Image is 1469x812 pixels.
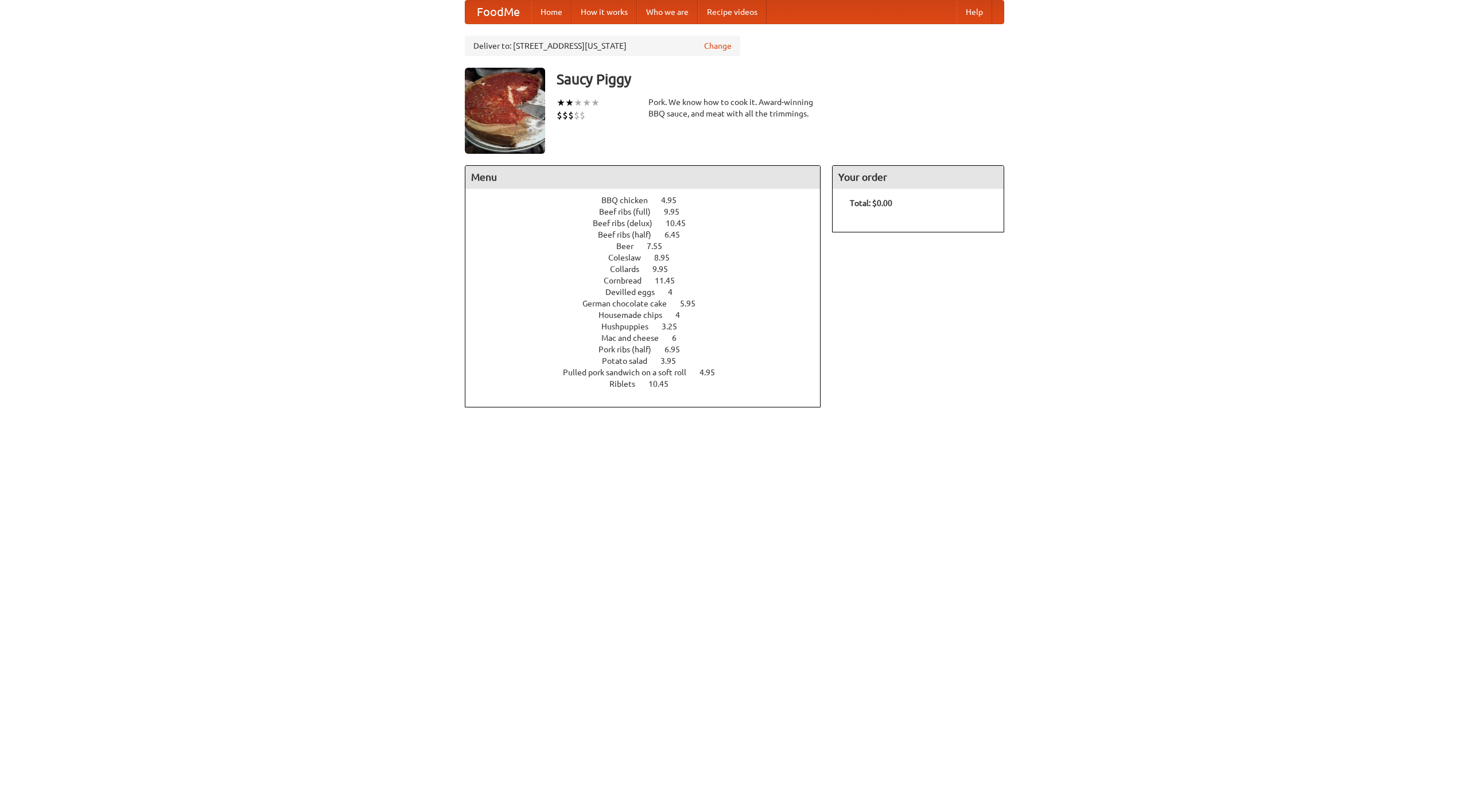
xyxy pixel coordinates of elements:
span: 6.95 [664,345,691,354]
span: Coleslaw [608,253,652,262]
span: 6 [672,333,688,343]
li: ★ [574,96,582,109]
span: Beef ribs (delux) [593,219,664,228]
li: $ [574,109,580,122]
li: ★ [557,96,565,109]
a: Home [531,1,572,24]
li: $ [580,109,585,122]
li: $ [568,109,574,122]
span: German chocolate cake [582,299,678,308]
li: ★ [591,96,600,109]
span: 4 [668,287,684,297]
img: angular.jpg [465,68,545,154]
a: German chocolate cake 5.95 [582,299,717,308]
a: FoodMe [465,1,531,24]
a: Pulled pork sandwich on a soft roll 4.95 [563,368,736,377]
a: Hushpuppies 3.25 [601,322,698,331]
a: How it works [572,1,637,24]
span: Pulled pork sandwich on a soft roll [563,368,698,377]
a: Beef ribs (full) 9.95 [599,207,701,216]
span: 11.45 [655,276,686,285]
h4: Your order [833,166,1004,189]
a: Collards 9.95 [610,265,689,274]
span: Mac and cheese [601,333,670,343]
a: Beef ribs (delux) 10.45 [593,219,707,228]
li: ★ [582,96,591,109]
span: 4.95 [661,196,688,205]
li: $ [562,109,568,122]
a: BBQ chicken 4.95 [601,196,698,205]
a: Mac and cheese 6 [601,333,698,343]
a: Help [957,1,992,24]
span: 10.45 [666,219,697,228]
a: Beef ribs (half) 6.45 [598,230,701,239]
a: Beer 7.55 [616,242,683,251]
span: Cornbread [604,276,653,285]
a: Pork ribs (half) 6.95 [599,345,701,354]
span: 7.55 [647,242,674,251]
span: 4.95 [699,368,726,377]
span: Housemade chips [599,310,674,320]
span: 9.95 [664,207,691,216]
span: 10.45 [648,379,680,388]
span: Riblets [609,379,647,388]
span: Devilled eggs [605,287,666,297]
h4: Menu [465,166,820,189]
a: Recipe videos [698,1,767,24]
li: ★ [565,96,574,109]
a: Devilled eggs 4 [605,287,694,297]
span: 9.95 [652,265,679,274]
a: Change [704,40,732,52]
span: 3.25 [662,322,689,331]
b: Total: $0.00 [850,199,892,208]
span: Pork ribs (half) [599,345,663,354]
span: Beef ribs (half) [598,230,663,239]
span: Hushpuppies [601,322,660,331]
li: $ [557,109,562,122]
span: 4 [675,310,691,320]
span: 3.95 [660,356,687,366]
span: 6.45 [664,230,691,239]
a: Potato salad 3.95 [602,356,697,366]
span: BBQ chicken [601,196,659,205]
a: Cornbread 11.45 [604,276,696,285]
a: Riblets 10.45 [609,379,690,388]
div: Pork. We know how to cook it. Award-winning BBQ sauce, and meat with all the trimmings. [648,96,821,119]
span: 8.95 [654,253,681,262]
h3: Saucy Piggy [557,68,1004,91]
span: Beer [616,242,645,251]
a: Coleslaw 8.95 [608,253,691,262]
span: Beef ribs (full) [599,207,662,216]
span: 5.95 [680,299,707,308]
a: Who we are [637,1,698,24]
span: Collards [610,265,651,274]
span: Potato salad [602,356,659,366]
div: Deliver to: [STREET_ADDRESS][US_STATE] [465,36,740,56]
a: Housemade chips 4 [599,310,701,320]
